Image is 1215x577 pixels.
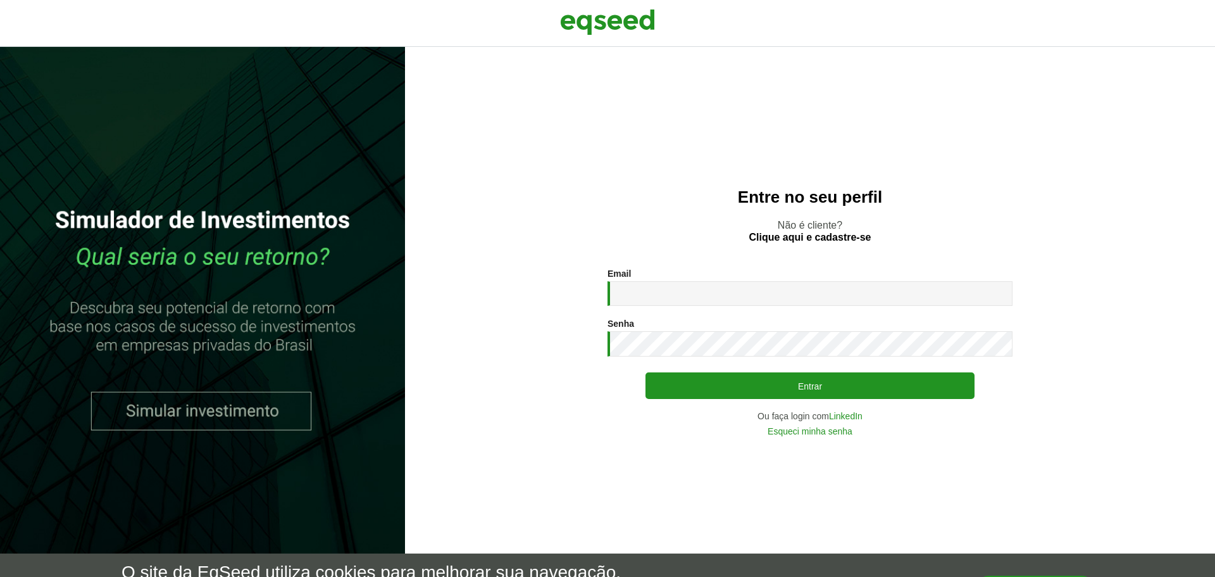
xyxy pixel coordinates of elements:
a: LinkedIn [829,412,863,421]
label: Email [607,269,631,278]
label: Senha [607,319,634,328]
div: Ou faça login com [607,412,1012,421]
p: Não é cliente? [430,219,1190,243]
button: Entrar [645,372,975,399]
a: Esqueci minha senha [768,427,852,436]
h2: Entre no seu perfil [430,188,1190,206]
img: EqSeed Logo [560,6,655,38]
a: Clique aqui e cadastre-se [749,232,871,243]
